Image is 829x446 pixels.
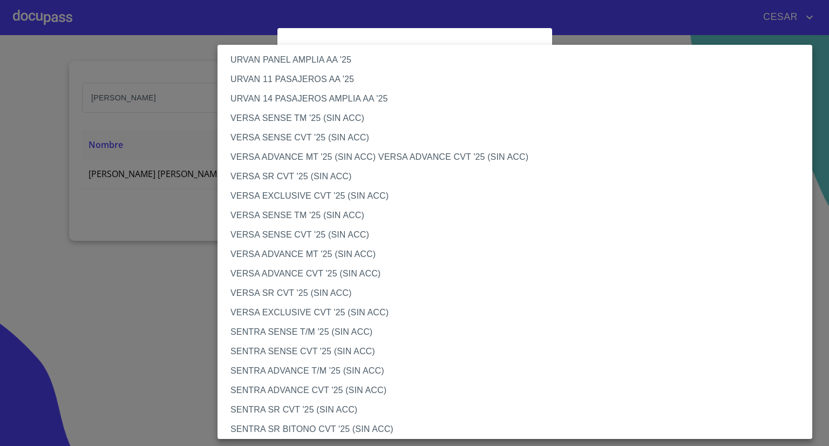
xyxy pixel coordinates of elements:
li: SENTRA SENSE T/M '25 (SIN ACC) [218,322,820,342]
li: VERSA SENSE TM '25 (SIN ACC) [218,206,820,225]
li: VERSA EXCLUSIVE CVT '25 (SIN ACC) [218,186,820,206]
li: VERSA ADVANCE CVT '25 (SIN ACC) [218,264,820,283]
li: VERSA EXCLUSIVE CVT '25 (SIN ACC) [218,303,820,322]
li: URVAN 11 PASAJEROS AA '25 [218,70,820,89]
li: SENTRA SR BITONO CVT '25 (SIN ACC) [218,420,820,439]
li: URVAN PANEL AMPLIA AA '25 [218,50,820,70]
li: VERSA ADVANCE MT '25 (SIN ACC) [218,245,820,264]
li: SENTRA SR CVT '25 (SIN ACC) [218,400,820,420]
li: SENTRA ADVANCE CVT '25 (SIN ACC) [218,381,820,400]
li: SENTRA ADVANCE T/M '25 (SIN ACC) [218,361,820,381]
li: VERSA SR CVT '25 (SIN ACC) [218,283,820,303]
li: VERSA SENSE TM '25 (SIN ACC) [218,109,820,128]
li: SENTRA SENSE CVT '25 (SIN ACC) [218,342,820,361]
li: VERSA SENSE CVT '25 (SIN ACC) [218,225,820,245]
li: VERSA ADVANCE MT '25 (SIN ACC) VERSA ADVANCE CVT '25 (SIN ACC) [218,147,820,167]
li: URVAN 14 PASAJEROS AMPLIA AA '25 [218,89,820,109]
li: VERSA SR CVT '25 (SIN ACC) [218,167,820,186]
li: VERSA SENSE CVT '25 (SIN ACC) [218,128,820,147]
